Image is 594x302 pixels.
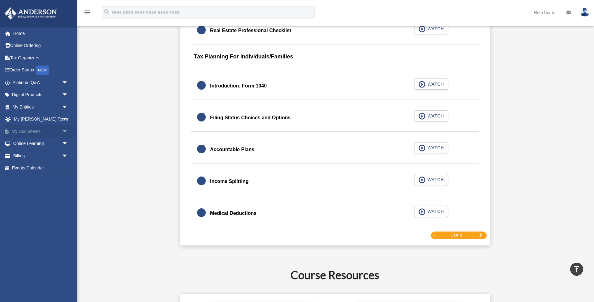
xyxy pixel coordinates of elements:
a: Online Learningarrow_drop_down [4,138,77,150]
button: WATCH [415,23,448,34]
div: Medical Deductions [210,209,256,218]
span: arrow_drop_down [62,89,74,101]
button: WATCH [415,206,448,217]
span: WATCH [426,145,444,151]
span: WATCH [426,177,444,183]
button: WATCH [415,142,448,153]
span: arrow_drop_down [62,138,74,150]
a: Digital Productsarrow_drop_down [4,89,77,101]
div: Filing Status Choices and Options [210,113,291,122]
a: My Documentsarrow_drop_down [4,125,77,138]
a: Income Splitting WATCH [197,174,473,189]
span: arrow_drop_down [62,76,74,89]
a: Events Calendar [4,162,77,174]
a: Accountable Plans WATCH [197,142,473,157]
div: NEW [36,66,49,75]
span: arrow_drop_down [62,101,74,113]
a: Next Page [479,233,483,237]
button: WATCH [415,79,448,90]
a: Billingarrow_drop_down [4,150,77,162]
a: vertical_align_top [570,263,583,276]
a: Filing Status Choices and Options WATCH [197,110,473,125]
a: Introduction: Form 1040 WATCH [197,79,473,93]
h2: Course Resources [107,267,562,283]
span: arrow_drop_down [62,113,74,126]
i: vertical_align_top [573,265,580,273]
a: Medical Deductions WATCH [197,206,473,221]
div: Introduction: Form 1040 [210,82,267,90]
a: My Entitiesarrow_drop_down [4,101,77,113]
div: Income Splitting [210,177,248,186]
a: Home [4,27,77,40]
div: Real Estate Professional Checklist [210,26,291,35]
a: Online Ordering [4,40,77,52]
span: WATCH [426,208,444,215]
img: Anderson Advisors Platinum Portal [3,7,59,19]
a: Real Estate Professional Checklist WATCH [197,23,473,38]
span: WATCH [426,26,444,32]
span: arrow_drop_down [62,150,74,162]
a: My [PERSON_NAME] Teamarrow_drop_down [4,113,77,125]
div: Tax Planning For Individuals/Families [191,49,479,68]
div: Accountable Plans [210,145,254,154]
a: Order StatusNEW [4,64,77,77]
span: 1 of 3 [451,233,462,237]
a: menu [84,11,91,16]
i: menu [84,9,91,16]
i: search [103,8,110,15]
span: WATCH [426,81,444,87]
span: WATCH [426,113,444,119]
a: Tax Organizers [4,52,77,64]
button: WATCH [415,174,448,185]
button: WATCH [415,110,448,121]
a: Platinum Q&Aarrow_drop_down [4,76,77,89]
span: arrow_drop_down [62,125,74,138]
img: User Pic [580,8,589,17]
